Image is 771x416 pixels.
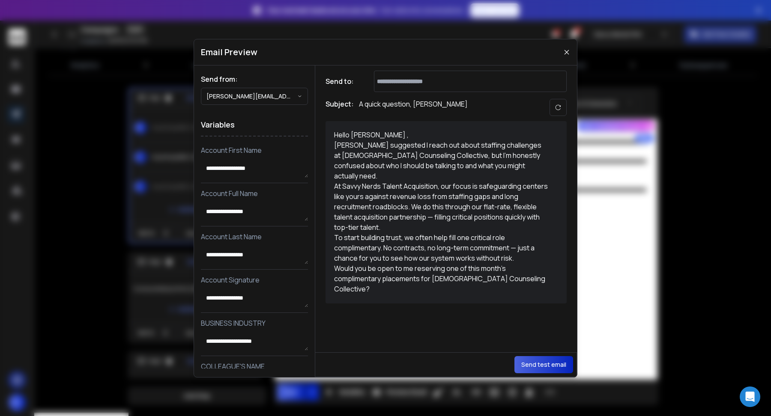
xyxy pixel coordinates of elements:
[334,181,548,232] div: At Savvy Nerds Talent Acquisition, our focus is safeguarding centers like yours against revenue l...
[334,263,548,294] div: Would you be open to me reserving one of this month’s complimentary placements for [DEMOGRAPHIC_D...
[201,113,308,137] h1: Variables
[334,130,548,140] div: Hello [PERSON_NAME] ,
[201,275,308,285] p: Account Signature
[201,46,257,58] h1: Email Preview
[206,92,297,101] p: [PERSON_NAME][EMAIL_ADDRESS][DOMAIN_NAME]
[201,74,308,84] h1: Send from:
[334,232,548,263] div: To start building trust, we often help fill one critical role complimentary. No contracts, no lon...
[201,361,308,371] p: COLLEAGUE'S NAME
[359,99,468,116] p: A quick question, [PERSON_NAME]
[740,386,760,407] div: Open Intercom Messenger
[201,145,308,155] p: Account First Name
[514,356,573,373] button: Send test email
[334,140,548,181] div: [PERSON_NAME] suggested I reach out about staffing challenges at [DEMOGRAPHIC_DATA] Counseling Co...
[201,232,308,242] p: Account Last Name
[326,99,354,116] h1: Subject:
[201,318,308,328] p: BUSINESS INDUSTRY
[326,76,360,86] h1: Send to:
[201,188,308,199] p: Account Full Name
